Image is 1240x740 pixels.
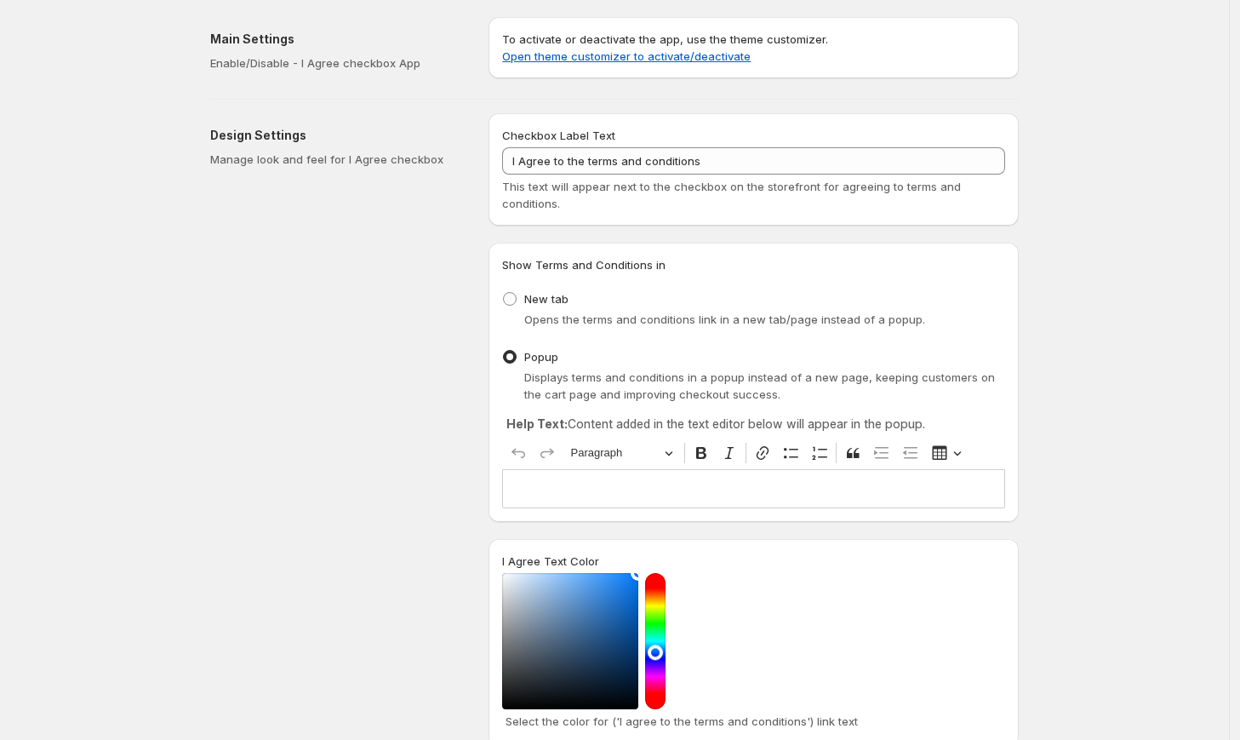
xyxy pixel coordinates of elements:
[210,31,461,48] h2: Main Settings
[210,127,461,144] h2: Design Settings
[502,49,751,63] a: Open theme customizer to activate/deactivate
[506,416,1001,433] p: Content added in the text editor below will appear in the popup.
[506,416,568,431] strong: Help Text:
[506,713,1002,730] p: Select the color for ('I agree to the terms and conditions') link text
[524,292,569,306] span: New tab
[524,313,925,326] span: Opens the terms and conditions link in a new tab/page instead of a popup.
[524,350,558,364] span: Popup
[502,553,599,570] label: I Agree Text Color
[571,443,660,463] span: Paragraph
[524,370,995,401] span: Displays terms and conditions in a popup instead of a new page, keeping customers on the cart pag...
[502,31,1005,65] p: To activate or deactivate the app, use the theme customizer.
[502,437,1005,469] div: Editor toolbar
[502,180,961,210] span: This text will appear next to the checkbox on the storefront for agreeing to terms and conditions.
[210,54,461,72] p: Enable/Disable - I Agree checkbox App
[502,258,666,272] span: Show Terms and Conditions in
[502,469,1005,508] div: Editor editing area: main. Press Alt+0 for help.
[210,151,461,168] p: Manage look and feel for I Agree checkbox
[563,440,681,467] button: Paragraph, Heading
[502,129,615,142] span: Checkbox Label Text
